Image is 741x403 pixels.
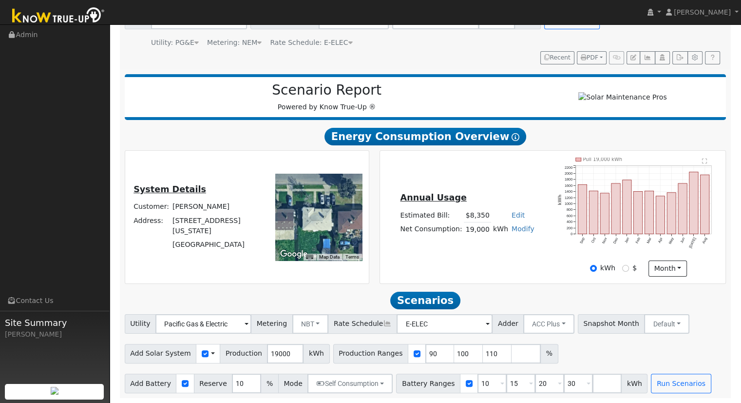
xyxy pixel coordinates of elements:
[567,207,572,212] text: 800
[611,183,620,234] rect: onclick=""
[679,237,685,244] text: Jun
[656,196,665,234] rect: onclick=""
[292,314,329,334] button: NBT
[130,82,524,112] div: Powered by Know True-Up ®
[678,183,687,234] rect: onclick=""
[705,51,720,65] a: Help Link
[399,222,464,237] td: Net Consumption:
[565,177,572,181] text: 1800
[646,237,653,244] text: Mar
[577,51,607,65] button: PDF
[590,237,597,243] text: Oct
[590,265,597,272] input: kWh
[125,344,197,363] span: Add Solar System
[601,237,608,244] text: Nov
[328,314,397,334] span: Rate Schedule
[5,329,104,340] div: [PERSON_NAME]
[125,374,177,393] span: Add Battery
[565,201,572,206] text: 1000
[622,265,629,272] input: $
[565,189,572,194] text: 1400
[51,387,58,395] img: retrieve
[627,51,640,65] button: Edit User
[567,225,572,230] text: 200
[303,344,329,363] span: kWh
[523,314,574,334] button: ACC Plus
[581,54,598,61] span: PDF
[558,195,563,205] text: kWh
[540,344,558,363] span: %
[579,237,586,244] text: Sep
[635,237,641,244] text: Feb
[648,261,687,277] button: month
[600,193,609,234] rect: onclick=""
[702,237,708,244] text: Aug
[251,314,293,334] span: Metering
[278,248,310,261] a: Open this area in Google Maps (opens a new window)
[701,175,709,234] rect: onclick=""
[7,5,110,27] img: Know True-Up
[565,183,572,188] text: 1600
[674,8,731,16] span: [PERSON_NAME]
[492,314,524,334] span: Adder
[278,374,308,393] span: Mode
[655,51,670,65] button: Login As
[399,208,464,222] td: Estimated Bill:
[125,314,156,334] span: Utility
[155,314,251,334] input: Select a Utility
[132,200,171,214] td: Customer:
[307,374,393,393] button: Self Consumption
[688,237,697,249] text: [DATE]
[565,195,572,200] text: 1200
[578,184,587,234] rect: onclick=""
[194,374,233,393] span: Reserve
[278,248,310,261] img: Google
[464,222,491,237] td: 19,000
[645,191,654,234] rect: onclick=""
[578,92,666,102] img: Solar Maintenance Pros
[567,214,572,218] text: 600
[319,254,340,261] button: Map Data
[583,157,623,162] text: Pull 19,000 kWh
[397,314,493,334] input: Select a Rate Schedule
[345,254,359,260] a: Terms (opens in new tab)
[624,237,630,244] text: Jan
[333,344,408,363] span: Production Ranges
[672,51,687,65] button: Export Interval Data
[632,263,637,273] label: $
[667,193,676,234] rect: onclick=""
[612,237,619,244] text: Dec
[565,165,572,169] text: 2200
[634,191,643,234] rect: onclick=""
[324,128,526,145] span: Energy Consumption Overview
[512,211,525,219] a: Edit
[644,314,689,334] button: Default
[171,200,262,214] td: [PERSON_NAME]
[651,374,711,393] button: Run Scenarios
[570,232,572,236] text: 0
[261,374,278,393] span: %
[207,38,262,48] div: Metering: NEM
[640,51,655,65] button: Multi-Series Graph
[600,263,615,273] label: kWh
[5,316,104,329] span: Site Summary
[171,214,262,238] td: [STREET_ADDRESS][US_STATE]
[151,38,199,48] div: Utility: PG&E
[512,133,519,141] i: Show Help
[134,82,519,99] h2: Scenario Report
[133,184,206,194] u: System Details
[396,374,460,393] span: Battery Ranges
[400,193,466,202] u: Annual Usage
[171,238,262,251] td: [GEOGRAPHIC_DATA]
[621,374,647,393] span: kWh
[565,171,572,176] text: 2000
[702,158,707,164] text: 
[512,225,534,233] a: Modify
[589,191,598,234] rect: onclick=""
[220,344,267,363] span: Production
[657,237,664,244] text: Apr
[270,39,352,46] span: Alias: None
[668,237,675,245] text: May
[567,220,572,224] text: 400
[540,51,574,65] button: Recent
